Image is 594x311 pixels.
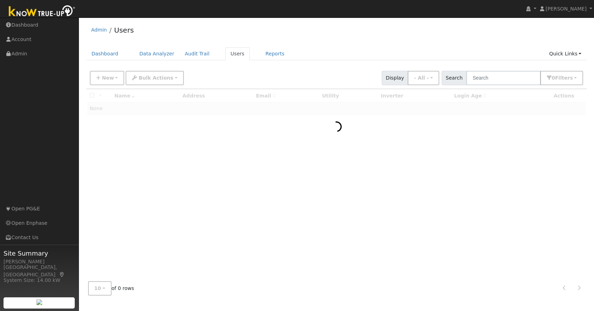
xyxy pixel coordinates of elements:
span: [PERSON_NAME] [546,6,587,12]
span: Site Summary [4,249,75,258]
div: [PERSON_NAME] [4,258,75,265]
a: Data Analyzer [134,47,180,60]
input: Search [466,71,541,85]
a: Audit Trail [180,47,215,60]
div: [GEOGRAPHIC_DATA], [GEOGRAPHIC_DATA] [4,264,75,278]
img: retrieve [36,299,42,305]
button: Bulk Actions [126,71,183,85]
button: 0Filters [540,71,583,85]
a: Quick Links [544,47,587,60]
a: Admin [91,27,107,33]
div: System Size: 14.00 kW [4,277,75,284]
a: Map [59,272,65,277]
span: s [570,75,573,81]
button: 10 [88,281,112,296]
span: 10 [94,285,101,291]
span: Filter [555,75,573,81]
button: New [90,71,125,85]
a: Users [225,47,250,60]
span: Bulk Actions [139,75,173,81]
span: Search [442,71,467,85]
a: Users [114,26,134,34]
img: Know True-Up [5,4,79,20]
span: of 0 rows [88,281,134,296]
span: Display [382,71,408,85]
a: Dashboard [86,47,124,60]
a: Reports [260,47,290,60]
span: New [102,75,114,81]
button: - All - [408,71,439,85]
